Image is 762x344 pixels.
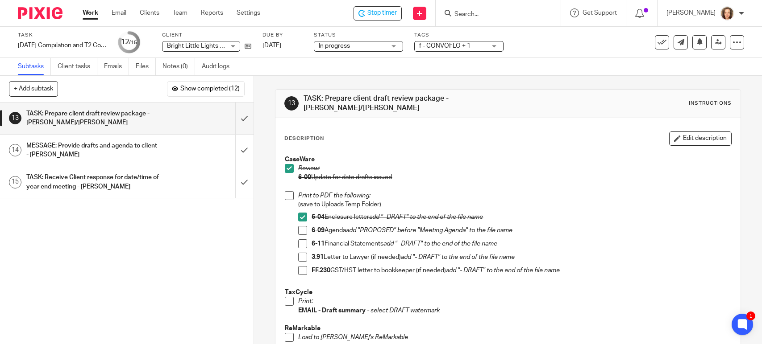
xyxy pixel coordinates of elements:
img: avatar-thumb.jpg [720,6,734,20]
a: Subtasks [18,58,51,75]
div: 13 [9,112,21,124]
span: Stop timer [367,8,397,18]
label: Due by [262,32,303,39]
div: 12 [121,37,137,47]
h1: TASK: Prepare client draft review package - [PERSON_NAME]/[PERSON_NAME] [26,107,160,130]
img: Pixie [18,7,62,19]
strong: 3.91 [312,254,324,260]
a: Files [136,58,156,75]
span: Get Support [583,10,617,16]
h1: MESSAGE: Provide drafts and agenda to client - [PERSON_NAME] [26,139,160,162]
a: Client tasks [58,58,97,75]
p: Enclosure letter [312,213,731,221]
strong: FF.230 [312,267,330,274]
a: Email [112,8,126,17]
input: Search [454,11,534,19]
strong: EMAIL - Draft summary [298,307,366,314]
label: Tags [414,32,504,39]
em: Review: [298,165,320,172]
a: Settings [237,8,260,17]
div: Bright Little Lights Learning Centre Inc. - 2025-07-31 Compilation and T2 Corporate tax return - ... [354,6,402,20]
p: Letter to Lawyer (if needed) [312,253,731,262]
p: GST/HST letter to bookkeeper (if needed) [312,266,731,275]
a: Audit logs [202,58,236,75]
span: Show completed (12) [180,86,240,93]
div: 1 [746,311,755,320]
p: Financial Statements [312,239,731,248]
a: Team [173,8,187,17]
div: Instructions [689,100,732,107]
em: Print to PDF the following: [298,192,371,199]
em: Print: [298,298,313,304]
em: add "- DRAFT" to the end of the file name [446,267,560,274]
h1: TASK: Prepare client draft review package - [PERSON_NAME]/[PERSON_NAME] [304,94,527,113]
em: add "PROPOSED" before "Meeting Agenda" to the file name [346,227,512,233]
div: 15 [9,176,21,188]
a: Emails [104,58,129,75]
h1: TASK: Receive Client response for date/time of year end meeting - [PERSON_NAME] [26,171,160,193]
a: Reports [201,8,223,17]
p: Agenda [312,226,731,235]
span: Bright Little Lights Learning Centre Inc. [167,43,276,49]
div: 13 [284,96,299,111]
label: Status [314,32,403,39]
span: In progress [319,43,350,49]
span: [DATE] [262,42,281,49]
em: - select DRAFT watermark [367,307,440,314]
div: [DATE] Compilation and T2 Corporate tax return - CONVOFLO [18,41,107,50]
a: Clients [140,8,159,17]
em: add "- DRAFT" to the end of the file name [383,241,497,247]
strong: 6-00 [298,174,311,180]
strong: 6-11 [312,241,325,247]
strong: TaxCycle [285,289,312,295]
div: 14 [9,144,21,156]
a: Work [83,8,98,17]
strong: CaseWare [285,156,315,163]
p: Description [284,135,324,142]
label: Client [162,32,251,39]
p: [PERSON_NAME] [666,8,716,17]
button: + Add subtask [9,81,58,96]
button: Edit description [669,131,732,146]
span: f - CONVOFLO + 1 [419,43,471,49]
strong: ReMarkable [285,325,321,332]
label: Task [18,32,107,39]
p: Update for date drafts issued [298,173,731,182]
em: add "- DRAFT" to the end of the file name [369,214,483,220]
a: Notes (0) [162,58,195,75]
button: Show completed (12) [167,81,245,96]
div: 2025-07-31 Compilation and T2 Corporate tax return - CONVOFLO [18,41,107,50]
strong: 6-04 [312,214,325,220]
p: (save to Uploads Temp Folder) [298,200,731,209]
em: Load to [PERSON_NAME]'s ReMarkable [298,334,408,340]
small: /15 [129,40,137,45]
strong: 6-09 [312,227,325,233]
em: add "- DRAFT" to the end of the file name [401,254,515,260]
